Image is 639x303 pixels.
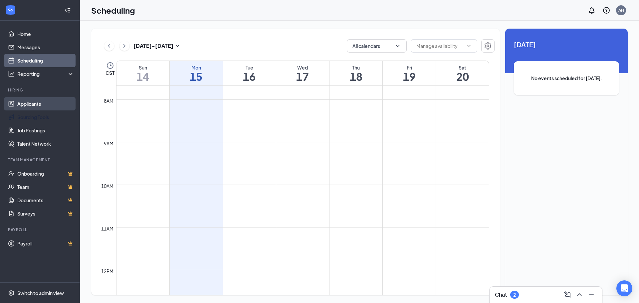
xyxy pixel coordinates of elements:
[329,61,382,85] a: September 18, 2025
[616,280,632,296] div: Open Intercom Messenger
[484,42,492,50] svg: Settings
[586,289,597,300] button: Minimize
[8,290,15,296] svg: Settings
[562,289,573,300] button: ComposeMessage
[7,7,14,13] svg: WorkstreamLogo
[514,39,619,50] span: [DATE]
[17,41,74,54] a: Messages
[276,71,329,82] h1: 17
[223,71,276,82] h1: 16
[100,267,115,275] div: 12pm
[103,97,115,104] div: 8am
[347,39,407,53] button: All calendarsChevronDown
[17,167,74,180] a: OnboardingCrown
[91,5,135,16] h1: Scheduling
[223,64,276,71] div: Tue
[383,71,436,82] h1: 19
[170,71,223,82] h1: 15
[17,237,74,250] a: PayrollCrown
[17,124,74,137] a: Job Postings
[100,182,115,190] div: 10am
[276,61,329,85] a: September 17, 2025
[618,7,624,13] div: AH
[563,291,571,299] svg: ComposeMessage
[416,42,464,50] input: Manage availability
[106,70,114,76] span: CST
[17,290,64,296] div: Switch to admin view
[574,289,585,300] button: ChevronUp
[100,225,115,232] div: 11am
[17,71,75,77] div: Reporting
[436,61,489,85] a: September 20, 2025
[8,71,15,77] svg: Analysis
[436,64,489,71] div: Sat
[276,64,329,71] div: Wed
[64,7,71,14] svg: Collapse
[602,6,610,14] svg: QuestionInfo
[17,207,74,220] a: SurveysCrown
[394,43,401,49] svg: ChevronDown
[106,62,114,70] svg: Clock
[17,194,74,207] a: DocumentsCrown
[495,291,507,298] h3: Chat
[170,64,223,71] div: Mon
[17,27,74,41] a: Home
[575,291,583,299] svg: ChevronUp
[116,64,169,71] div: Sun
[481,39,495,53] button: Settings
[329,71,382,82] h1: 18
[133,42,173,50] h3: [DATE] - [DATE]
[17,110,74,124] a: Sourcing Tools
[17,54,74,67] a: Scheduling
[8,87,73,93] div: Hiring
[8,157,73,163] div: Team Management
[116,61,169,85] a: September 14, 2025
[383,61,436,85] a: September 19, 2025
[588,6,596,14] svg: Notifications
[513,292,516,298] div: 2
[106,42,112,50] svg: ChevronLeft
[17,180,74,194] a: TeamCrown
[173,42,181,50] svg: SmallChevronDown
[121,42,128,50] svg: ChevronRight
[223,61,276,85] a: September 16, 2025
[103,140,115,147] div: 9am
[119,41,129,51] button: ChevronRight
[104,41,114,51] button: ChevronLeft
[587,291,595,299] svg: Minimize
[8,227,73,232] div: Payroll
[329,64,382,71] div: Thu
[436,71,489,82] h1: 20
[383,64,436,71] div: Fri
[116,71,169,82] h1: 14
[170,61,223,85] a: September 15, 2025
[527,75,606,82] span: No events scheduled for [DATE].
[466,43,472,49] svg: ChevronDown
[17,97,74,110] a: Applicants
[17,137,74,150] a: Talent Network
